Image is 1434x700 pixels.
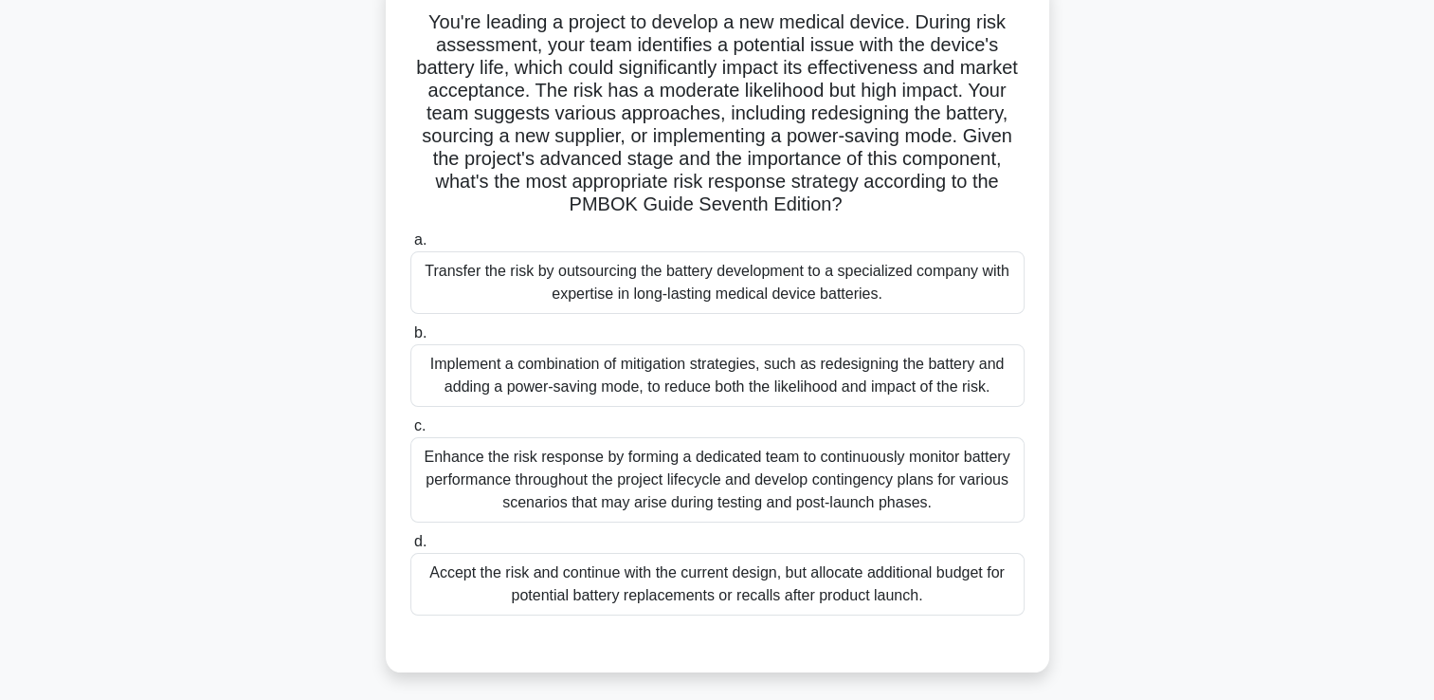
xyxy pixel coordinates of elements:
div: Enhance the risk response by forming a dedicated team to continuously monitor battery performance... [410,437,1025,523]
div: Transfer the risk by outsourcing the battery development to a specialized company with expertise ... [410,251,1025,314]
span: c. [414,417,426,433]
h5: You're leading a project to develop a new medical device. During risk assessment, your team ident... [408,10,1026,217]
span: d. [414,533,427,549]
div: Accept the risk and continue with the current design, but allocate additional budget for potentia... [410,553,1025,616]
span: a. [414,231,427,248]
div: Implement a combination of mitigation strategies, such as redesigning the battery and adding a po... [410,344,1025,407]
span: b. [414,324,427,341]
